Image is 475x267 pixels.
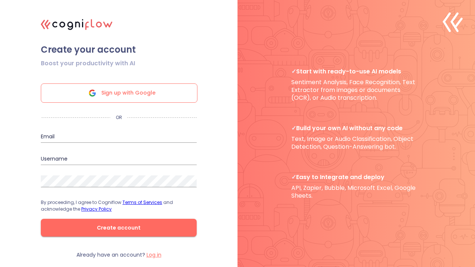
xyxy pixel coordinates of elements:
[76,251,161,258] p: Already have an account?
[101,84,155,102] span: Sign up with Google
[147,251,161,258] label: Log in
[111,115,127,121] p: OR
[291,67,421,102] p: Sentiment Analysis, Face Recognition, Text Extractor from images or documents (OCR), or Audio tra...
[291,124,296,132] b: ✓
[291,67,296,76] b: ✓
[41,199,197,212] p: By proceeding, I agree to Cogniflow and acknowledge the
[291,173,421,200] p: API, Zapier, Bubble, Microsoft Excel, Google Sheets.
[291,67,421,75] span: Start with ready-to-use AI models
[291,124,421,151] p: Text, Image or Audio Classification, Object Detection, Question-Answering bot.
[41,44,197,55] span: Create your account
[122,199,162,205] a: Terms of Services
[291,124,421,132] span: Build your own AI without any code
[41,83,197,103] div: Sign up with Google
[41,219,197,237] button: Create account
[41,59,135,68] span: Boost your productivity with AI
[291,173,421,181] span: Easy to Integrate and deploy
[291,173,296,181] b: ✓
[53,223,185,233] span: Create account
[81,206,112,212] a: Privacy Policy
